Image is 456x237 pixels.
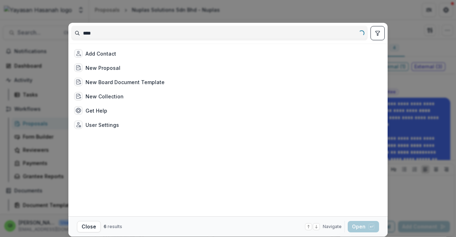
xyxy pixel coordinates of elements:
[85,78,165,86] div: New Board Document Template
[370,26,385,40] button: toggle filters
[85,107,107,114] div: Get Help
[77,221,101,232] button: Close
[108,224,122,229] span: results
[85,50,116,57] div: Add Contact
[85,121,119,129] div: User Settings
[323,223,342,230] span: Navigate
[85,64,120,72] div: New Proposal
[85,93,124,100] div: New Collection
[348,221,379,232] button: Open
[104,224,107,229] span: 6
